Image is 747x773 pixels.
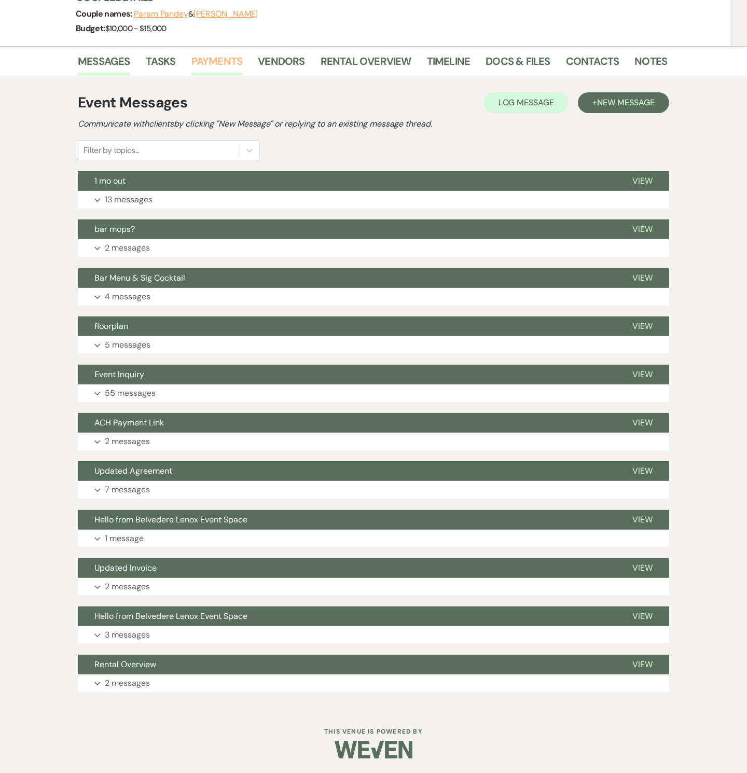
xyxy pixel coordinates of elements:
[634,53,667,76] a: Notes
[105,290,150,303] p: 4 messages
[78,336,669,354] button: 5 messages
[616,316,669,336] button: View
[484,92,569,113] button: Log Message
[78,239,669,257] button: 2 messages
[105,23,167,34] span: $10,000 - $15,000
[632,465,653,476] span: View
[616,558,669,578] button: View
[78,578,669,596] button: 2 messages
[105,580,150,593] p: 2 messages
[616,268,669,288] button: View
[94,417,164,428] span: ACH Payment Link
[76,23,105,34] span: Budget:
[486,53,550,76] a: Docs & Files
[94,272,185,283] span: Bar Menu & Sig Cocktail
[78,384,669,402] button: 55 messages
[94,465,172,476] span: Updated Agreement
[78,626,669,644] button: 3 messages
[632,272,653,283] span: View
[632,321,653,332] span: View
[597,97,655,108] span: New Message
[94,224,135,234] span: bar mops?
[94,175,126,186] span: 1 mo out
[191,53,243,76] a: Payments
[105,386,156,400] p: 55 messages
[78,674,669,692] button: 2 messages
[78,53,130,76] a: Messages
[632,514,653,525] span: View
[78,433,669,450] button: 2 messages
[616,219,669,239] button: View
[146,53,176,76] a: Tasks
[616,461,669,481] button: View
[632,224,653,234] span: View
[616,510,669,530] button: View
[616,606,669,626] button: View
[105,483,150,496] p: 7 messages
[616,365,669,384] button: View
[78,510,616,530] button: Hello from Belvedere Lenox Event Space
[616,655,669,674] button: View
[193,10,258,18] button: [PERSON_NAME]
[78,118,669,130] h2: Communicate with clients by clicking "New Message" or replying to an existing message thread.
[78,288,669,306] button: 4 messages
[616,171,669,191] button: View
[105,532,144,545] p: 1 message
[94,514,247,525] span: Hello from Belvedere Lenox Event Space
[134,9,258,19] span: &
[78,558,616,578] button: Updated Invoice
[105,338,150,352] p: 5 messages
[78,219,616,239] button: bar mops?
[84,144,139,157] div: Filter by topics...
[105,677,150,690] p: 2 messages
[134,10,188,18] button: Param Pandey
[632,659,653,670] span: View
[78,481,669,499] button: 7 messages
[78,92,187,114] h1: Event Messages
[94,611,247,622] span: Hello from Belvedere Lenox Event Space
[321,53,411,76] a: Rental Overview
[578,92,669,113] button: +New Message
[632,562,653,573] span: View
[78,268,616,288] button: Bar Menu & Sig Cocktail
[94,369,144,380] span: Event Inquiry
[105,435,150,448] p: 2 messages
[78,655,616,674] button: Rental Overview
[94,562,157,573] span: Updated Invoice
[335,731,412,768] img: Weven Logo
[78,413,616,433] button: ACH Payment Link
[105,193,153,206] p: 13 messages
[78,606,616,626] button: Hello from Belvedere Lenox Event Space
[78,316,616,336] button: floorplan
[94,321,128,332] span: floorplan
[427,53,471,76] a: Timeline
[78,365,616,384] button: Event Inquiry
[78,171,616,191] button: 1 mo out
[76,8,134,19] span: Couple names:
[78,191,669,209] button: 13 messages
[632,611,653,622] span: View
[258,53,305,76] a: Vendors
[616,413,669,433] button: View
[105,241,150,255] p: 2 messages
[78,461,616,481] button: Updated Agreement
[632,417,653,428] span: View
[499,97,554,108] span: Log Message
[632,175,653,186] span: View
[105,628,150,642] p: 3 messages
[632,369,653,380] span: View
[566,53,619,76] a: Contacts
[78,530,669,547] button: 1 message
[94,659,156,670] span: Rental Overview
